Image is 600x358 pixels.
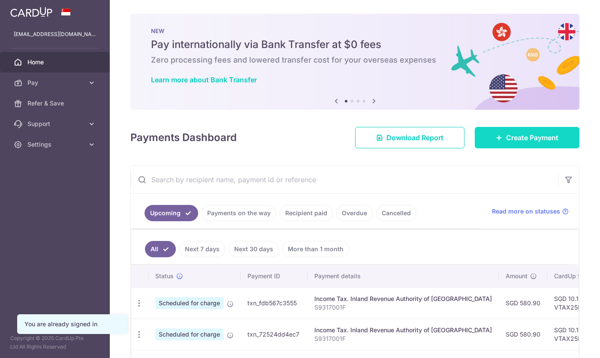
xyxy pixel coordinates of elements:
[27,140,84,149] span: Settings
[27,99,84,108] span: Refer & Save
[241,287,308,319] td: txn_fdb567c3555
[27,58,84,66] span: Home
[506,132,558,143] span: Create Payment
[179,241,225,257] a: Next 7 days
[151,75,257,84] a: Learn more about Bank Transfer
[492,207,560,216] span: Read more on statuses
[24,320,120,328] div: You are already signed in
[314,303,492,312] p: S9317001F
[386,132,443,143] span: Download Report
[145,241,176,257] a: All
[355,127,464,148] a: Download Report
[20,6,37,14] span: Help
[27,78,84,87] span: Pay
[202,205,276,221] a: Payments on the way
[475,127,579,148] a: Create Payment
[131,166,558,193] input: Search by recipient name, payment id or reference
[130,14,579,110] img: Bank transfer banner
[151,55,559,65] h6: Zero processing fees and lowered transfer cost for your overseas expenses
[506,272,528,280] span: Amount
[151,27,559,34] p: NEW
[314,326,492,334] div: Income Tax. Inland Revenue Authority of [GEOGRAPHIC_DATA]
[282,241,349,257] a: More than 1 month
[554,272,587,280] span: CardUp fee
[499,287,547,319] td: SGD 580.90
[336,205,373,221] a: Overdue
[229,241,279,257] a: Next 30 days
[241,265,308,287] th: Payment ID
[280,205,333,221] a: Recipient paid
[151,38,559,51] h5: Pay internationally via Bank Transfer at $0 fees
[376,205,416,221] a: Cancelled
[27,120,84,128] span: Support
[155,328,223,340] span: Scheduled for charge
[499,319,547,350] td: SGD 580.90
[130,130,237,145] h4: Payments Dashboard
[314,295,492,303] div: Income Tax. Inland Revenue Authority of [GEOGRAPHIC_DATA]
[241,319,308,350] td: txn_72524dd4ec7
[14,30,96,39] p: [EMAIL_ADDRESS][DOMAIN_NAME]
[308,265,499,287] th: Payment details
[155,297,223,309] span: Scheduled for charge
[145,205,198,221] a: Upcoming
[492,207,569,216] a: Read more on statuses
[10,7,52,17] img: CardUp
[314,334,492,343] p: S9317001F
[155,272,174,280] span: Status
